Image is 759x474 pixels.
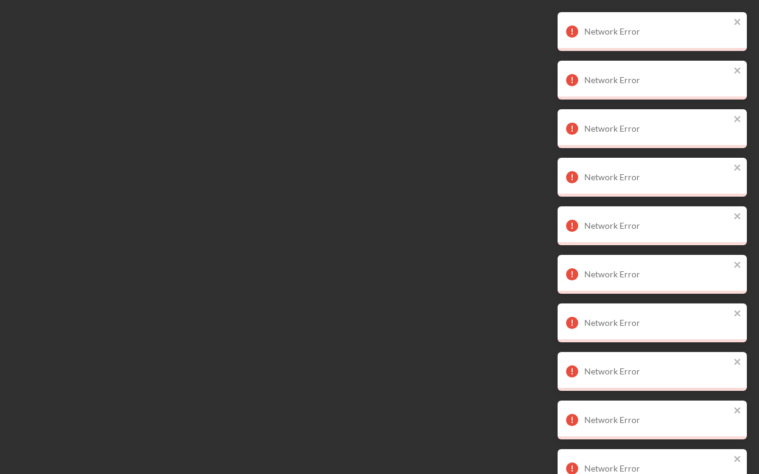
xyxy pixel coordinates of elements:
[584,318,730,328] div: Network Error
[584,27,730,36] div: Network Error
[734,163,742,174] button: close
[734,260,742,271] button: close
[584,415,730,425] div: Network Error
[734,308,742,320] button: close
[584,464,730,473] div: Network Error
[734,405,742,417] button: close
[734,17,742,29] button: close
[584,75,730,85] div: Network Error
[584,172,730,182] div: Network Error
[734,66,742,77] button: close
[734,211,742,223] button: close
[584,367,730,376] div: Network Error
[584,221,730,231] div: Network Error
[734,114,742,126] button: close
[734,357,742,368] button: close
[584,124,730,134] div: Network Error
[584,269,730,279] div: Network Error
[734,454,742,466] button: close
